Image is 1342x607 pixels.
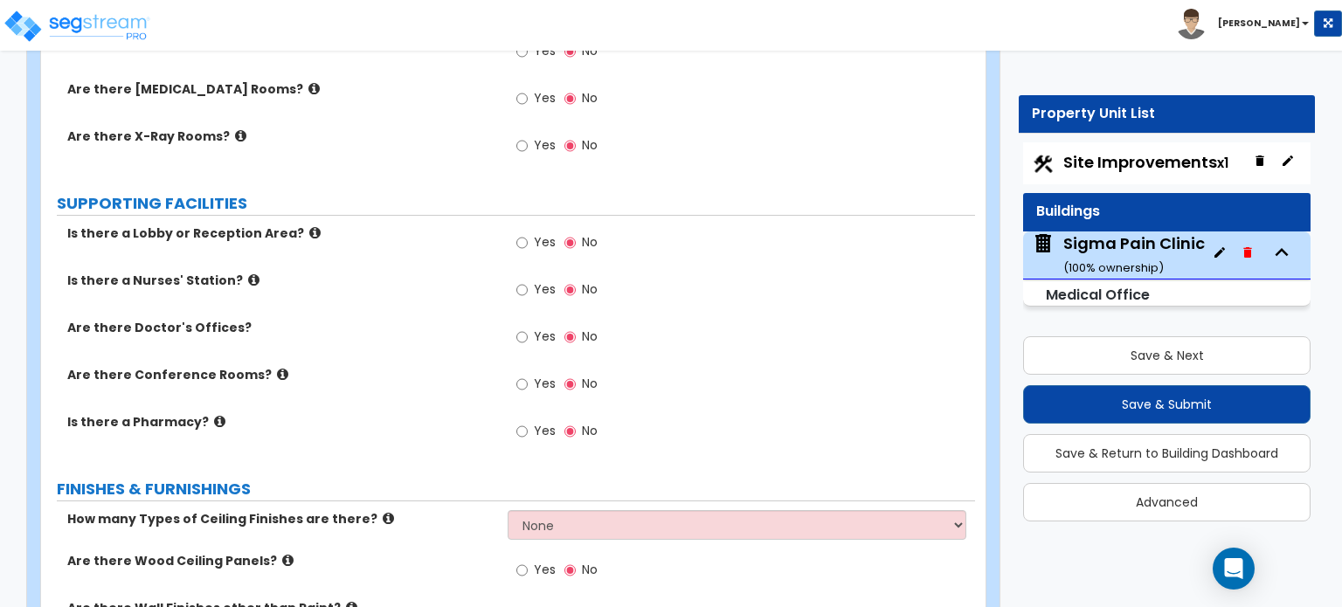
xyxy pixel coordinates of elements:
[1023,336,1311,375] button: Save & Next
[1032,232,1055,255] img: building.svg
[1032,104,1302,124] div: Property Unit List
[582,422,598,439] span: No
[516,233,528,252] input: Yes
[564,280,576,300] input: No
[534,561,556,578] span: Yes
[582,375,598,392] span: No
[1023,483,1311,521] button: Advanced
[534,328,556,345] span: Yes
[1032,232,1206,277] span: Sigma Pain Clinic San Antonio
[534,422,556,439] span: Yes
[67,224,495,242] label: Is there a Lobby or Reception Area?
[1063,259,1164,276] small: ( 100 % ownership)
[582,328,598,345] span: No
[564,136,576,155] input: No
[1023,385,1311,424] button: Save & Submit
[564,375,576,394] input: No
[534,375,556,392] span: Yes
[582,561,598,578] span: No
[383,512,394,525] i: click for more info!
[564,42,576,61] input: No
[582,280,598,298] span: No
[67,128,495,145] label: Are there X-Ray Rooms?
[1046,285,1150,305] small: Medical Office
[214,415,225,428] i: click for more info!
[516,561,528,580] input: Yes
[3,9,151,44] img: logo_pro_r.png
[277,368,288,381] i: click for more info!
[1217,154,1228,172] small: x1
[57,478,975,500] label: FINISHES & FURNISHINGS
[516,136,528,155] input: Yes
[248,273,259,286] i: click for more info!
[1176,9,1207,39] img: avatar.png
[582,136,598,154] span: No
[67,510,495,528] label: How many Types of Ceiling Finishes are there?
[1032,153,1055,176] img: Construction.png
[564,561,576,580] input: No
[582,233,598,251] span: No
[564,328,576,347] input: No
[534,233,556,251] span: Yes
[67,552,495,569] label: Are there Wood Ceiling Panels?
[1063,151,1228,173] span: Site Improvements
[516,328,528,347] input: Yes
[582,42,598,59] span: No
[67,413,495,431] label: Is there a Pharmacy?
[282,554,294,567] i: click for more info!
[516,375,528,394] input: Yes
[235,129,246,142] i: click for more info!
[1023,434,1311,472] button: Save & Return to Building Dashboard
[534,89,556,107] span: Yes
[516,422,528,441] input: Yes
[67,366,495,383] label: Are there Conference Rooms?
[564,422,576,441] input: No
[1213,548,1255,590] div: Open Intercom Messenger
[582,89,598,107] span: No
[57,192,975,215] label: SUPPORTING FACILITIES
[534,136,556,154] span: Yes
[564,89,576,108] input: No
[67,272,495,289] label: Is there a Nurses' Station?
[516,42,528,61] input: Yes
[308,82,320,95] i: click for more info!
[1036,202,1297,222] div: Buildings
[67,80,495,98] label: Are there [MEDICAL_DATA] Rooms?
[516,89,528,108] input: Yes
[534,280,556,298] span: Yes
[534,42,556,59] span: Yes
[516,280,528,300] input: Yes
[564,233,576,252] input: No
[1218,17,1300,30] b: [PERSON_NAME]
[309,226,321,239] i: click for more info!
[67,319,495,336] label: Are there Doctor's Offices?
